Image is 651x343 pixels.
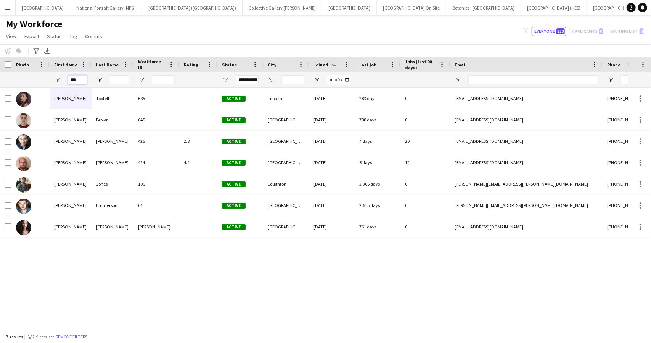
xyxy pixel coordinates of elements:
[455,62,467,68] span: Email
[133,195,179,216] div: 64
[359,62,376,68] span: Last job
[400,152,450,173] div: 14
[455,76,461,83] button: Open Filter Menu
[133,88,179,109] div: 685
[110,75,129,84] input: Last Name Filter Input
[82,31,105,41] a: Comms
[355,109,400,130] div: 788 days
[355,131,400,152] div: 4 days
[222,203,246,209] span: Active
[68,75,87,84] input: First Name Filter Input
[32,46,41,55] app-action-btn: Advanced filters
[96,62,119,68] span: Last Name
[92,109,133,130] div: Brown
[16,220,31,235] img: Samantha Ker
[263,152,309,173] div: [GEOGRAPHIC_DATA]
[468,75,598,84] input: Email Filter Input
[50,216,92,237] div: [PERSON_NAME]
[450,88,603,109] div: [EMAIL_ADDRESS][DOMAIN_NAME]
[6,18,62,30] span: My Workforce
[309,216,355,237] div: [DATE]
[50,131,92,152] div: [PERSON_NAME]
[377,0,446,15] button: [GEOGRAPHIC_DATA] On Site
[92,152,133,173] div: [PERSON_NAME]
[54,76,61,83] button: Open Filter Menu
[92,131,133,152] div: [PERSON_NAME]
[6,33,17,40] span: View
[450,173,603,194] div: [PERSON_NAME][EMAIL_ADDRESS][PERSON_NAME][DOMAIN_NAME]
[400,195,450,216] div: 0
[16,62,29,68] span: Photo
[70,0,142,15] button: National Portrait Gallery (NPG)
[16,199,31,214] img: Sam Emmerson
[405,59,436,70] span: Jobs (last 90 days)
[450,109,603,130] div: [EMAIL_ADDRESS][DOMAIN_NAME]
[96,76,103,83] button: Open Filter Menu
[532,27,566,36] button: Everyone853
[400,173,450,194] div: 0
[50,152,92,173] div: [PERSON_NAME]
[138,76,145,83] button: Open Filter Menu
[450,131,603,152] div: [EMAIL_ADDRESS][DOMAIN_NAME]
[309,109,355,130] div: [DATE]
[355,195,400,216] div: 2,615 days
[222,117,246,123] span: Active
[24,33,39,40] span: Export
[184,62,198,68] span: Rating
[446,0,521,15] button: Botanics - [GEOGRAPHIC_DATA]
[268,76,275,83] button: Open Filter Menu
[3,31,20,41] a: View
[50,173,92,194] div: [PERSON_NAME]
[133,131,179,152] div: 425
[309,88,355,109] div: [DATE]
[133,109,179,130] div: 645
[92,216,133,237] div: [PERSON_NAME]
[450,216,603,237] div: [EMAIL_ADDRESS][DOMAIN_NAME]
[16,156,31,171] img: Samuel Wright
[92,195,133,216] div: Emmerson
[133,152,179,173] div: 424
[400,109,450,130] div: 0
[21,31,42,41] a: Export
[54,62,77,68] span: First Name
[263,173,309,194] div: Loughton
[222,62,237,68] span: Status
[263,88,309,109] div: Lincoln
[92,88,133,109] div: Tootell
[16,0,70,15] button: [GEOGRAPHIC_DATA]
[179,152,217,173] div: 4.4
[16,177,31,193] img: Samuel Jones
[43,46,52,55] app-action-btn: Export XLSX
[450,152,603,173] div: [EMAIL_ADDRESS][DOMAIN_NAME]
[355,216,400,237] div: 761 days
[268,62,276,68] span: City
[16,134,31,150] img: Samuel Stewart
[400,88,450,109] div: 0
[142,0,243,15] button: [GEOGRAPHIC_DATA] ([GEOGRAPHIC_DATA])
[309,195,355,216] div: [DATE]
[222,224,246,230] span: Active
[92,173,133,194] div: Jones
[222,96,246,102] span: Active
[222,139,246,144] span: Active
[327,75,350,84] input: Joined Filter Input
[400,131,450,152] div: 20
[179,131,217,152] div: 2.8
[263,131,309,152] div: [GEOGRAPHIC_DATA]
[355,173,400,194] div: 2,365 days
[607,76,614,83] button: Open Filter Menu
[16,92,31,107] img: Samantha Tootell
[138,59,166,70] span: Workforce ID
[309,173,355,194] div: [DATE]
[47,33,62,40] span: Status
[313,76,320,83] button: Open Filter Menu
[521,0,587,15] button: [GEOGRAPHIC_DATA] (HES)
[243,0,322,15] button: Collective Gallery [PERSON_NAME]
[50,109,92,130] div: [PERSON_NAME]
[450,195,603,216] div: [PERSON_NAME][EMAIL_ADDRESS][PERSON_NAME][DOMAIN_NAME]
[263,109,309,130] div: [GEOGRAPHIC_DATA]
[16,113,31,128] img: Samuel Brown
[263,216,309,237] div: [GEOGRAPHIC_DATA]
[322,0,377,15] button: [GEOGRAPHIC_DATA]
[607,62,620,68] span: Phone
